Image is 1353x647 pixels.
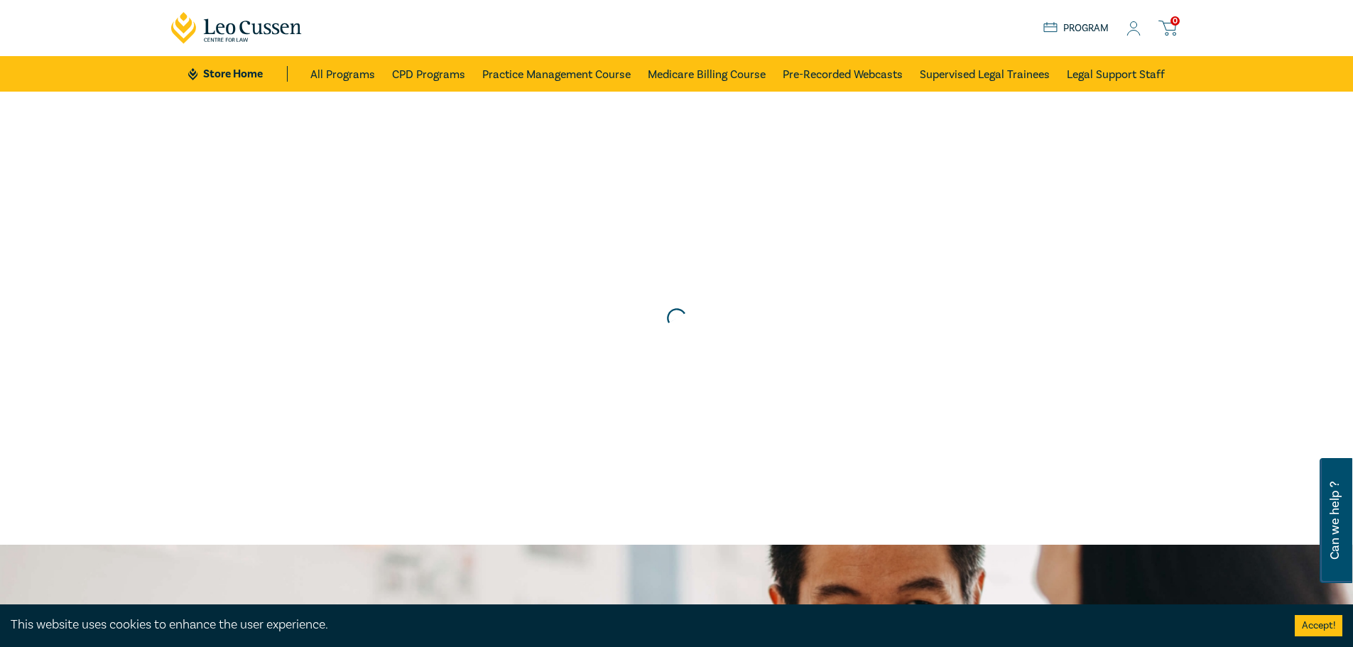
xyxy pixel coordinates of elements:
span: 0 [1170,16,1180,26]
a: Program [1043,21,1109,36]
a: Pre-Recorded Webcasts [783,56,903,92]
a: CPD Programs [392,56,465,92]
a: All Programs [310,56,375,92]
a: Store Home [188,66,287,82]
div: This website uses cookies to enhance the user experience. [11,616,1273,634]
a: Practice Management Course [482,56,631,92]
span: Can we help ? [1328,467,1342,575]
a: Medicare Billing Course [648,56,766,92]
button: Accept cookies [1295,615,1342,636]
a: Legal Support Staff [1067,56,1165,92]
a: Supervised Legal Trainees [920,56,1050,92]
